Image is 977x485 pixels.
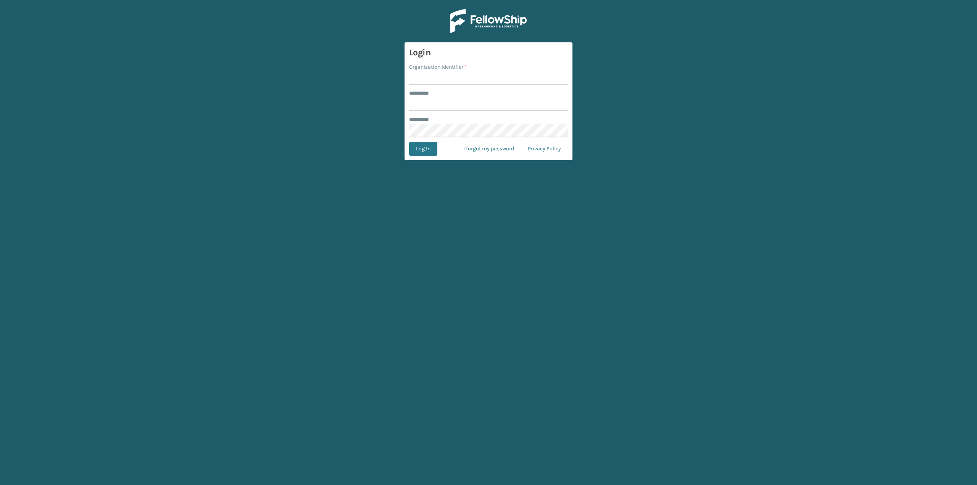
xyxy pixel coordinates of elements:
img: Logo [450,9,527,33]
label: Organization Identifier [409,63,467,71]
a: Privacy Policy [521,142,568,156]
a: I forgot my password [456,142,521,156]
button: Log In [409,142,437,156]
h3: Login [409,47,568,58]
